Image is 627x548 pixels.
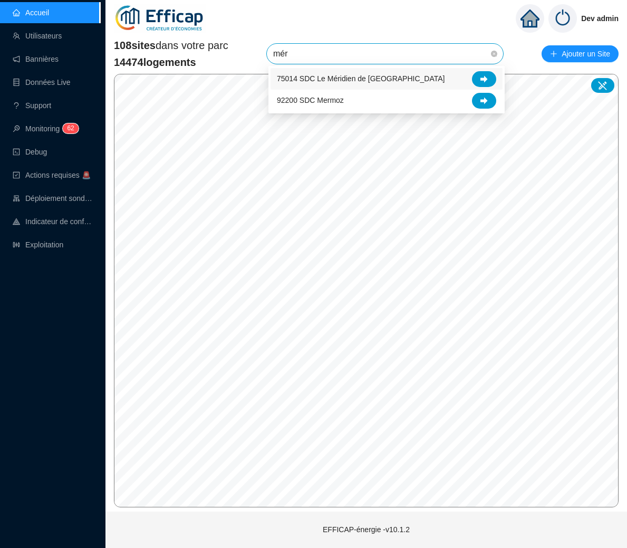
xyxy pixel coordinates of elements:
span: 2 [71,124,74,132]
span: 6 [67,124,71,132]
button: Ajouter un Site [542,45,619,62]
span: 92200 SDC Mermoz [277,95,344,106]
div: 75014 SDC Le Méridien de Paris [271,68,503,90]
span: 14474 logements [114,55,228,70]
span: Dev admin [581,2,619,35]
span: 75014 SDC Le Méridien de [GEOGRAPHIC_DATA] [277,73,445,84]
a: teamUtilisateurs [13,32,62,40]
a: databaseDonnées Live [13,78,71,86]
span: Ajouter un Site [562,46,610,61]
span: close-circle [491,51,497,57]
span: home [520,9,539,28]
span: check-square [13,171,20,179]
sup: 62 [63,123,78,133]
img: power [548,4,577,33]
a: clusterDéploiement sondes [13,194,93,203]
span: 108 sites [114,40,156,51]
span: Actions requises 🚨 [25,171,91,179]
span: plus [550,50,557,57]
a: notificationBannières [13,55,59,63]
div: 92200 SDC Mermoz [271,90,503,111]
canvas: Map [114,74,618,507]
a: homeAccueil [13,8,49,17]
a: heat-mapIndicateur de confort [13,217,93,226]
a: codeDebug [13,148,47,156]
a: questionSupport [13,101,51,110]
span: EFFICAP-énergie - v10.1.2 [323,525,410,534]
span: dans votre parc [114,38,228,53]
a: slidersExploitation [13,241,63,249]
a: monitorMonitoring62 [13,124,75,133]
